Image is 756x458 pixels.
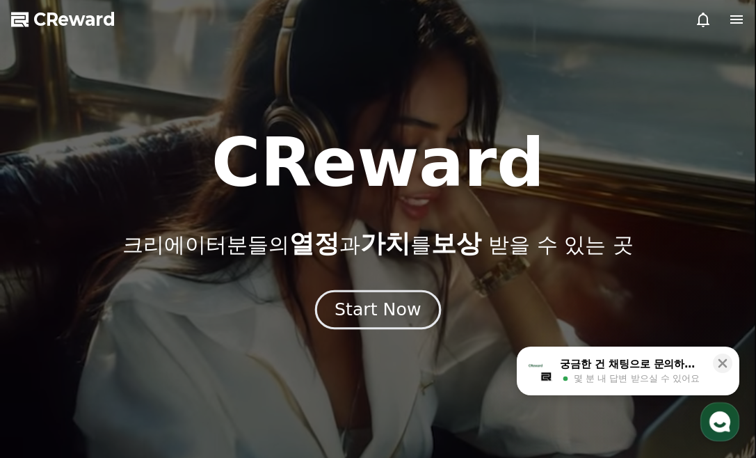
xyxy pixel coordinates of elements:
span: CReward [33,8,115,31]
span: 보상 [431,229,481,258]
h1: CReward [211,129,545,196]
span: 열정 [289,229,339,258]
button: Start Now [315,290,441,330]
a: 홈 [4,342,92,377]
a: CReward [11,8,115,31]
span: 홈 [44,363,52,374]
a: 설정 [179,342,267,377]
span: 가치 [360,229,410,258]
span: 대화 [127,364,144,375]
a: 대화 [92,342,179,377]
a: Start Now [318,305,438,318]
p: 크리에이터분들의 과 를 받을 수 있는 곳 [122,230,633,258]
div: Start Now [335,298,421,322]
span: 설정 [215,363,232,374]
